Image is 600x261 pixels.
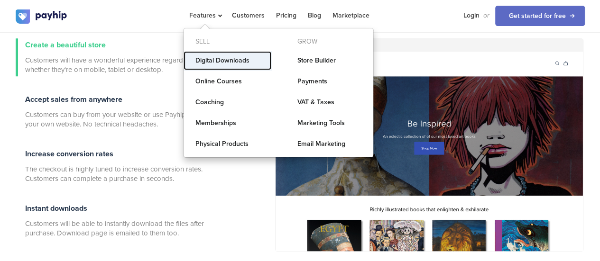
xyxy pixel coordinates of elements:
[184,93,271,112] a: Coaching
[25,149,113,159] span: Increase conversion rates
[189,11,221,19] span: Features
[16,9,68,24] img: logo.svg
[184,114,271,133] a: Memberships
[286,34,373,49] div: Grow
[495,6,585,26] a: Get started for free
[25,204,87,213] span: Instant downloads
[286,135,373,153] a: Email Marketing
[16,202,205,240] a: Instant downloads Customers will be able to instantly download the files after purchase. Download...
[184,34,271,49] div: Sell
[16,38,205,76] a: Create a beautiful store Customers will have a wonderful experience regardless of whether they're...
[286,114,373,133] a: Marketing Tools
[25,40,106,50] span: Create a beautiful store
[286,93,373,112] a: VAT & Taxes
[25,110,205,129] span: Customers can buy from your website or use Payhip as your own website. No technical headaches.
[286,72,373,91] a: Payments
[184,135,271,153] a: Physical Products
[25,219,205,238] span: Customers will be able to instantly download the files after purchase. Download page is emailed t...
[286,51,373,70] a: Store Builder
[184,72,271,91] a: Online Courses
[25,164,205,183] span: The checkout is highly tuned to increase conversion rates. Customers can complete a purchase in s...
[25,55,205,74] span: Customers will have a wonderful experience regardless of whether they're on mobile, tablet or des...
[25,95,122,104] span: Accept sales from anywhere
[184,51,271,70] a: Digital Downloads
[16,93,205,131] a: Accept sales from anywhere Customers can buy from your website or use Payhip as your own website....
[16,147,205,185] a: Increase conversion rates The checkout is highly tuned to increase conversion rates. Customers ca...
